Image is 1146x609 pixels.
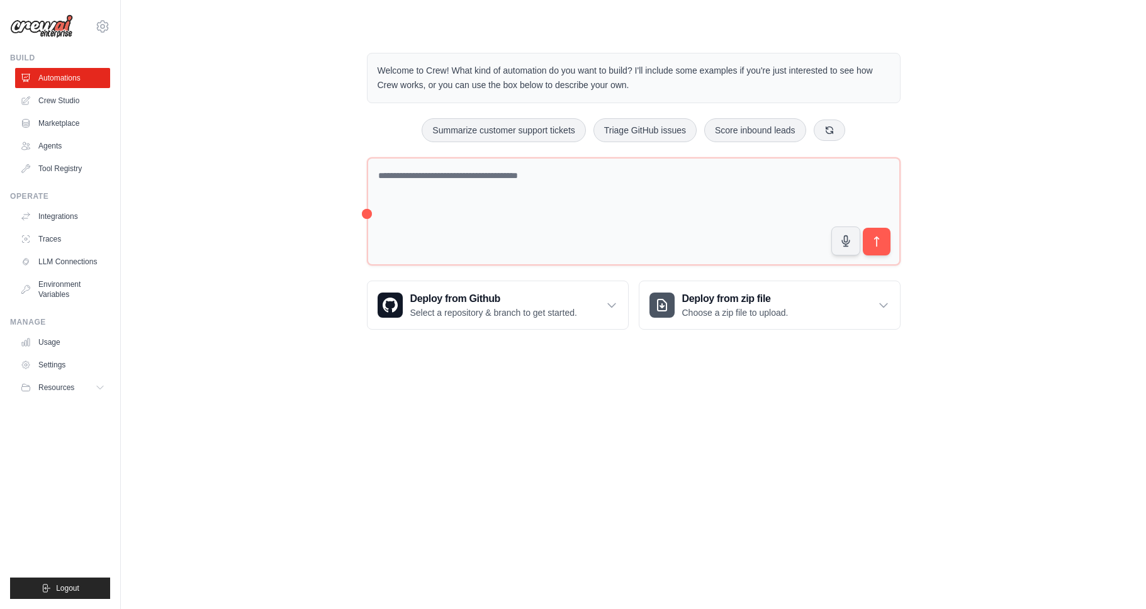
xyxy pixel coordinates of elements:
[704,118,806,142] button: Score inbound leads
[410,306,577,319] p: Select a repository & branch to get started.
[15,252,110,272] a: LLM Connections
[378,64,890,92] p: Welcome to Crew! What kind of automation do you want to build? I'll include some examples if you'...
[15,68,110,88] a: Automations
[410,291,577,306] h3: Deploy from Github
[15,206,110,226] a: Integrations
[15,113,110,133] a: Marketplace
[38,383,74,393] span: Resources
[15,136,110,156] a: Agents
[56,583,79,593] span: Logout
[10,53,110,63] div: Build
[682,291,789,306] h3: Deploy from zip file
[682,306,789,319] p: Choose a zip file to upload.
[15,159,110,179] a: Tool Registry
[15,274,110,304] a: Environment Variables
[15,355,110,375] a: Settings
[15,229,110,249] a: Traces
[15,91,110,111] a: Crew Studio
[10,578,110,599] button: Logout
[593,118,697,142] button: Triage GitHub issues
[422,118,585,142] button: Summarize customer support tickets
[15,332,110,352] a: Usage
[10,14,73,38] img: Logo
[15,377,110,398] button: Resources
[10,191,110,201] div: Operate
[10,317,110,327] div: Manage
